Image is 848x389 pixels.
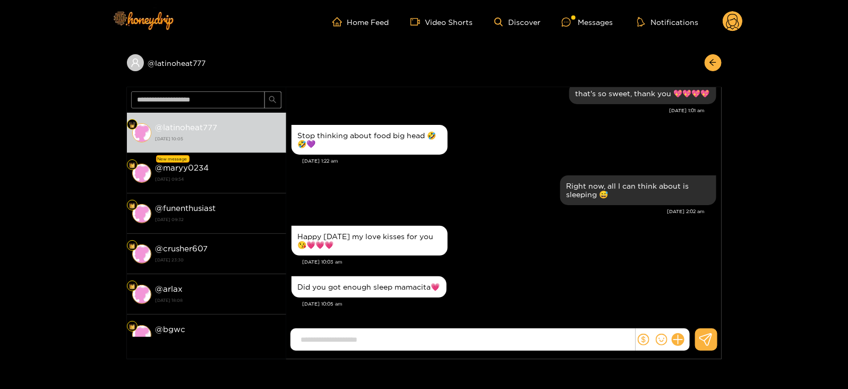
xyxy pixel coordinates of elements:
span: smile [656,334,667,345]
strong: [DATE] 18:08 [156,295,281,305]
strong: @ funenthusiast [156,204,216,213]
div: Stop thinking about food big head 🤣🤣💜 [298,131,441,148]
img: conversation [132,325,151,344]
strong: @ crusher607 [156,244,208,253]
div: Oct. 1, 2:02 am [560,175,716,205]
div: Oct. 1, 1:01 am [569,83,716,104]
a: Home Feed [332,17,389,27]
span: user [131,58,140,67]
div: Oct. 1, 10:03 am [292,226,448,256]
strong: @ bgwc [156,325,186,334]
div: New message [156,155,190,163]
div: Oct. 1, 10:05 am [292,276,447,298]
strong: [DATE] 10:05 [156,134,281,143]
strong: @ arlax [156,284,183,293]
strong: [DATE] 18:08 [156,336,281,345]
strong: [DATE] 09:54 [156,174,281,184]
button: arrow-left [705,54,722,71]
img: conversation [132,285,151,304]
span: home [332,17,347,27]
img: Fan Level [129,162,135,168]
div: [DATE] 1:22 am [303,157,716,165]
img: Fan Level [129,243,135,249]
div: Oct. 1, 1:22 am [292,125,448,155]
strong: @ maryy0234 [156,163,209,172]
button: Notifications [634,16,701,27]
div: Happy [DATE] my love kisses for you 😘💗💗💗 [298,232,441,249]
div: @latinoheat777 [127,54,286,71]
img: Fan Level [129,283,135,290]
span: dollar [638,334,649,345]
div: Did you got enough sleep mamacita💗 [298,283,440,291]
span: search [269,96,277,105]
a: Discover [494,18,541,27]
img: conversation [132,123,151,142]
strong: [DATE] 23:30 [156,255,281,265]
div: that's so sweet, thank you 💖💖💖💖 [576,89,710,98]
img: conversation [132,204,151,223]
img: Fan Level [129,202,135,209]
div: [DATE] 10:03 am [303,258,716,266]
div: [DATE] 10:05 am [303,300,716,308]
img: Fan Level [129,122,135,128]
a: Video Shorts [410,17,473,27]
span: arrow-left [709,58,717,67]
div: [DATE] 1:01 am [292,107,705,114]
img: Fan Level [129,324,135,330]
strong: [DATE] 09:32 [156,215,281,224]
img: conversation [132,164,151,183]
span: video-camera [410,17,425,27]
button: dollar [636,332,652,348]
img: conversation [132,244,151,264]
button: search [264,91,281,108]
div: Right now, all I can think about is sleeping 😅 [567,182,710,199]
strong: @ latinoheat777 [156,123,218,132]
div: Messages [562,16,613,28]
div: [DATE] 2:02 am [292,208,705,215]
